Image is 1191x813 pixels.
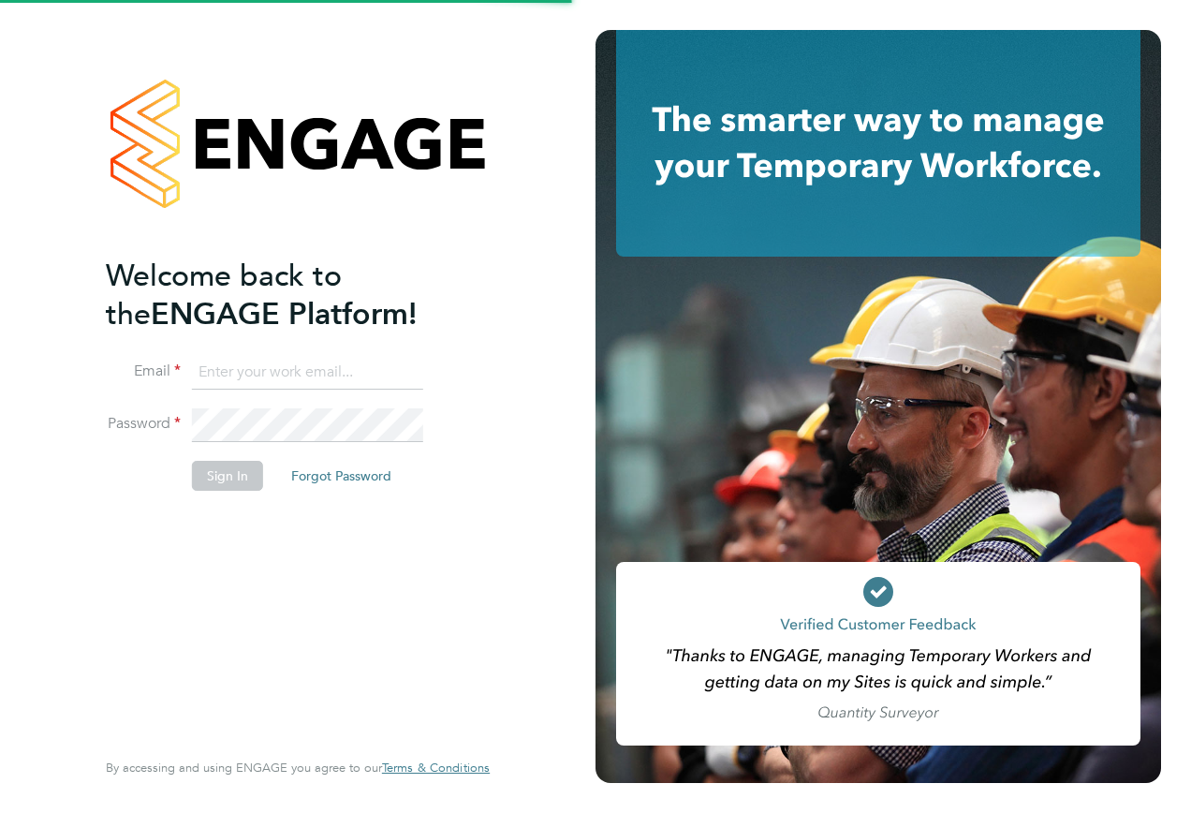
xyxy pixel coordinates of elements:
span: By accessing and using ENGAGE you agree to our [106,760,490,776]
button: Sign In [192,461,263,491]
h2: ENGAGE Platform! [106,257,471,333]
label: Email [106,362,181,381]
label: Password [106,414,181,434]
a: Terms & Conditions [382,761,490,776]
span: Welcome back to the [106,258,342,333]
button: Forgot Password [276,461,406,491]
input: Enter your work email... [192,356,423,390]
